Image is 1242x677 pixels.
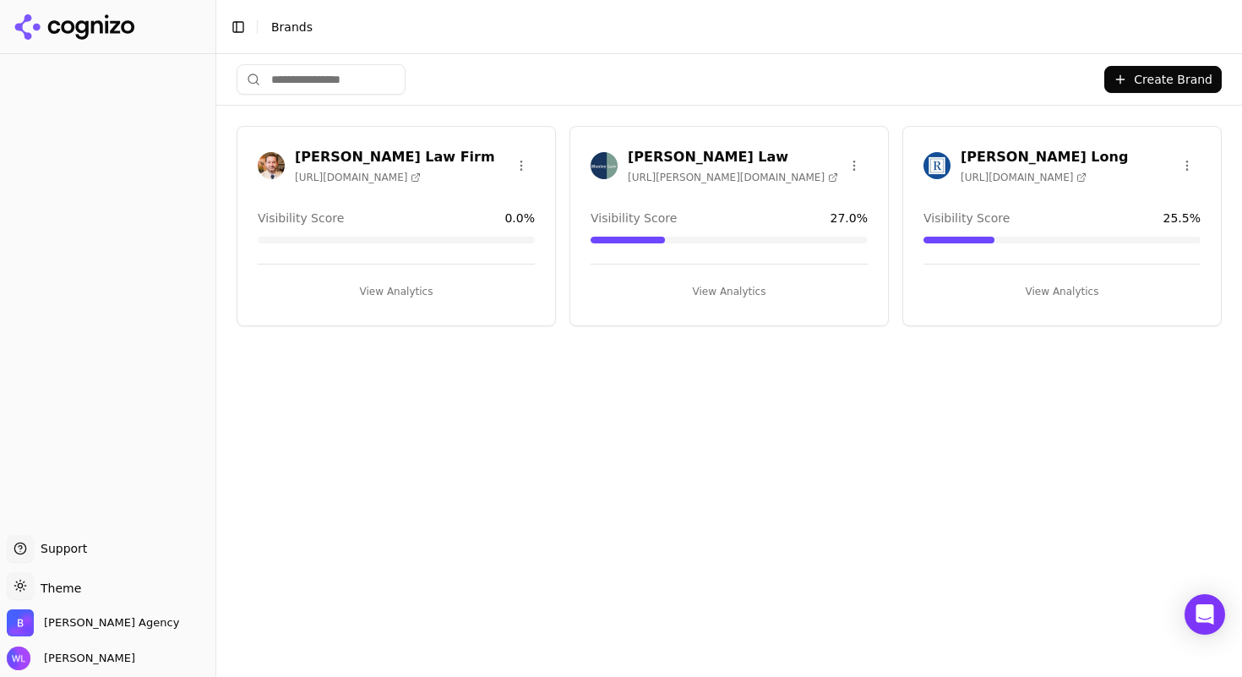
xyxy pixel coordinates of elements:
img: Bob Agency [7,609,34,636]
span: 27.0 % [831,210,868,227]
span: Bob Agency [44,615,179,631]
img: Munley Law [591,152,618,179]
span: Brands [271,20,313,34]
img: Giddens Law Firm [258,152,285,179]
nav: breadcrumb [271,19,1195,35]
img: Wendy Lindars [7,647,30,670]
button: View Analytics [923,278,1201,305]
span: Visibility Score [923,210,1010,227]
span: 25.5 % [1163,210,1201,227]
span: [URL][PERSON_NAME][DOMAIN_NAME] [628,171,838,184]
span: [URL][DOMAIN_NAME] [961,171,1087,184]
button: View Analytics [258,278,535,305]
span: 0.0 % [504,210,535,227]
div: Open Intercom Messenger [1185,594,1225,635]
span: [PERSON_NAME] [37,651,135,666]
span: [URL][DOMAIN_NAME] [295,171,421,184]
h3: [PERSON_NAME] Long [961,147,1128,167]
button: Open user button [7,647,135,670]
h3: [PERSON_NAME] Law Firm [295,147,495,167]
h3: [PERSON_NAME] Law [628,147,838,167]
span: Visibility Score [591,210,677,227]
img: Regan Zambri Long [923,152,951,179]
span: Support [34,540,87,557]
span: Theme [34,581,81,595]
span: Visibility Score [258,210,344,227]
button: Open organization switcher [7,609,179,636]
button: Create Brand [1104,66,1222,93]
button: View Analytics [591,278,868,305]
